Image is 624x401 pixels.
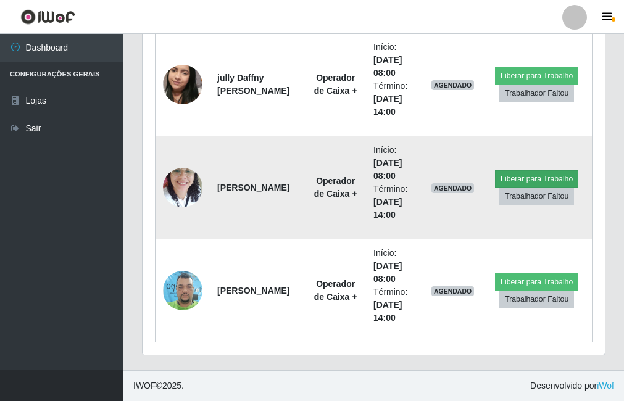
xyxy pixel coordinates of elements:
[133,381,156,391] span: IWOF
[373,94,402,117] time: [DATE] 14:00
[499,291,574,308] button: Trabalhador Faltou
[597,381,614,391] a: iWof
[314,73,357,96] strong: Operador de Caixa +
[499,85,574,102] button: Trabalhador Faltou
[217,73,289,96] strong: jully Daffny [PERSON_NAME]
[373,197,402,220] time: [DATE] 14:00
[217,286,289,296] strong: [PERSON_NAME]
[133,379,184,392] span: © 2025 .
[20,9,75,25] img: CoreUI Logo
[163,264,202,316] img: 1752592108741.jpeg
[495,170,578,188] button: Liberar para Trabalho
[373,183,417,221] li: Término:
[373,41,417,80] li: Início:
[431,183,475,193] span: AGENDADO
[163,49,202,120] img: 1696275529779.jpeg
[217,183,289,192] strong: [PERSON_NAME]
[431,80,475,90] span: AGENDADO
[373,300,402,323] time: [DATE] 14:00
[314,176,357,199] strong: Operador de Caixa +
[373,286,417,325] li: Término:
[373,261,402,284] time: [DATE] 08:00
[373,158,402,181] time: [DATE] 08:00
[373,144,417,183] li: Início:
[373,55,402,78] time: [DATE] 08:00
[530,379,614,392] span: Desenvolvido por
[314,279,357,302] strong: Operador de Caixa +
[495,67,578,85] button: Liberar para Trabalho
[163,161,202,213] img: 1739952008601.jpeg
[499,188,574,205] button: Trabalhador Faltou
[373,80,417,118] li: Término:
[495,273,578,291] button: Liberar para Trabalho
[373,247,417,286] li: Início:
[431,286,475,296] span: AGENDADO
